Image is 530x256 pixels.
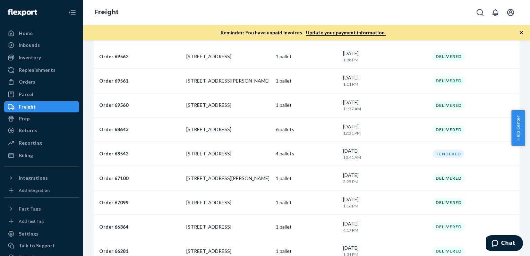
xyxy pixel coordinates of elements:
[19,103,36,110] div: Freight
[4,113,79,124] a: Prep
[99,150,181,157] p: Order 68542
[4,52,79,63] a: Inventory
[94,8,119,16] a: Freight
[276,199,337,206] p: 1 pallet
[276,175,337,182] p: 1 pallet
[4,172,79,184] button: Integrations
[19,54,41,61] div: Inventory
[99,77,181,84] p: Order 69561
[343,172,427,185] div: [DATE]
[511,110,525,146] button: Help Center
[19,187,50,193] div: Add Integration
[19,42,40,49] div: Inbounds
[343,50,427,63] div: [DATE]
[19,152,33,159] div: Billing
[343,74,427,87] div: [DATE]
[433,76,465,85] div: DELIVERED
[4,150,79,161] a: Billing
[276,77,337,84] p: 1 pallet
[343,147,427,160] div: [DATE]
[186,199,271,206] p: [STREET_ADDRESS]
[8,9,37,16] img: Flexport logo
[276,102,337,109] p: 1 pallet
[19,91,33,98] div: Parcel
[343,220,427,233] div: [DATE]
[99,102,181,109] p: Order 69560
[4,203,79,214] button: Fast Tags
[99,223,181,230] p: Order 66364
[276,126,337,133] p: 6 pallets
[221,29,386,36] p: Reminder: You have unpaid invoices.
[343,130,427,136] p: 12:31 PM
[433,247,465,255] div: DELIVERED
[343,203,427,209] p: 1:16 PM
[343,154,427,160] p: 10:41 AM
[343,81,427,87] p: 1:11 PM
[4,40,79,51] a: Inbounds
[433,150,464,158] div: TENDERED
[19,30,33,37] div: Home
[186,150,271,157] p: [STREET_ADDRESS]
[19,67,55,74] div: Replenishments
[186,175,271,182] p: [STREET_ADDRESS][PERSON_NAME]
[19,174,48,181] div: Integrations
[99,53,181,60] p: Order 69562
[276,248,337,255] p: 1 pallet
[276,53,337,60] p: 1 pallet
[4,89,79,100] a: Parcel
[343,123,427,136] div: [DATE]
[473,6,487,19] button: Open Search Box
[488,6,502,19] button: Open notifications
[4,240,79,251] button: Talk to Support
[186,53,271,60] p: [STREET_ADDRESS]
[19,242,55,249] div: Talk to Support
[19,115,29,122] div: Prep
[306,29,386,36] a: Update your payment information.
[186,248,271,255] p: [STREET_ADDRESS]
[343,196,427,209] div: [DATE]
[4,28,79,39] a: Home
[89,2,124,23] ol: breadcrumbs
[276,223,337,230] p: 1 pallet
[4,76,79,87] a: Orders
[433,101,465,110] div: DELIVERED
[343,57,427,63] p: 1:08 PM
[19,78,35,85] div: Orders
[186,77,271,84] p: [STREET_ADDRESS][PERSON_NAME]
[19,205,41,212] div: Fast Tags
[433,198,465,207] div: DELIVERED
[343,99,427,112] div: [DATE]
[433,222,465,231] div: DELIVERED
[276,150,337,157] p: 4 pallets
[19,230,39,237] div: Settings
[343,179,427,185] p: 2:25 PM
[19,218,44,224] div: Add Fast Tag
[99,126,181,133] p: Order 68643
[4,186,79,195] a: Add Integration
[186,126,271,133] p: [STREET_ADDRESS]
[343,106,427,112] p: 11:37 AM
[65,6,79,19] button: Close Navigation
[486,235,523,253] iframe: Opens a widget where you can chat to one of our agents
[99,248,181,255] p: Order 66281
[4,217,79,225] a: Add Fast Tag
[504,6,518,19] button: Open account menu
[4,101,79,112] a: Freight
[99,175,181,182] p: Order 67100
[19,127,37,134] div: Returns
[433,125,465,134] div: DELIVERED
[4,137,79,148] a: Reporting
[99,199,181,206] p: Order 67099
[4,125,79,136] a: Returns
[343,227,427,233] p: 4:17 PM
[4,65,79,76] a: Replenishments
[19,139,42,146] div: Reporting
[4,228,79,239] a: Settings
[433,174,465,182] div: DELIVERED
[186,223,271,230] p: [STREET_ADDRESS]
[433,52,465,61] div: DELIVERED
[186,102,271,109] p: [STREET_ADDRESS]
